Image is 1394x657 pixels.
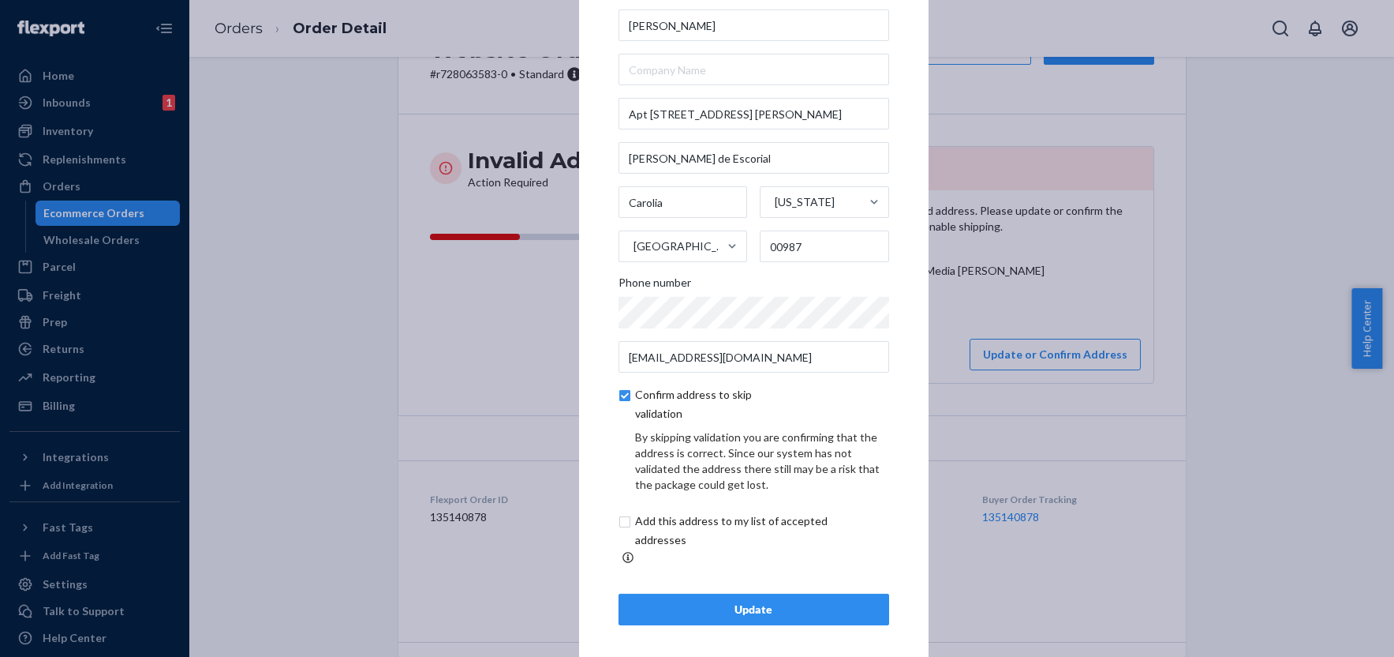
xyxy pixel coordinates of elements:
[619,54,889,85] input: Company Name
[635,430,889,493] div: By skipping validation you are confirming that the address is correct. Since our system has not v...
[619,9,889,41] input: First & Last Name
[775,194,835,210] div: [US_STATE]
[619,142,889,174] input: Street Address 2 (Optional)
[773,186,775,218] input: [US_STATE]
[633,238,727,254] div: [GEOGRAPHIC_DATA]
[619,341,889,373] input: Email (Only Required for International)
[619,98,889,130] input: Street Address
[619,186,748,218] input: City
[619,594,889,625] button: Update
[632,602,876,618] div: Update
[619,275,691,297] span: Phone number
[760,231,889,262] input: ZIP Code
[632,231,633,262] input: [GEOGRAPHIC_DATA]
